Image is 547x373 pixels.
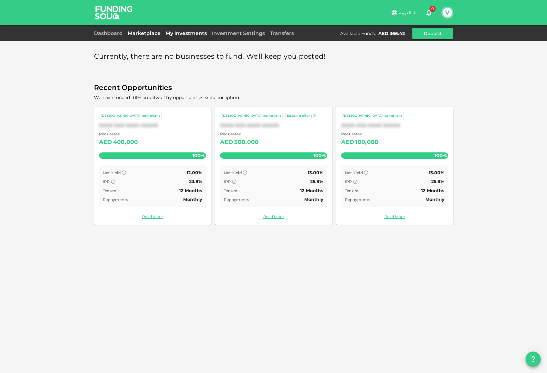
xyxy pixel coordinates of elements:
a: My Investments [163,30,209,36]
span: Tenure [345,188,358,193]
span: 13.00% [308,170,323,175]
span: 13.00% [429,170,445,175]
a: Dashboard [94,30,125,36]
a: Read More [220,214,327,220]
span: 0 [429,6,436,12]
span: 25.9% [431,179,445,184]
span: We have funded 100+ creditworthy opportunities since inception [94,95,239,100]
span: 25.9% [310,179,323,184]
span: IRR [224,179,231,184]
div: XXXX XXX XXXX XXXXX [341,122,448,128]
span: Monthly [304,197,323,202]
span: 100% [191,151,206,160]
span: 12 Months [421,188,444,193]
a: Investment Settings [209,30,267,36]
span: Repayments [345,197,370,202]
a: [DEMOGRAPHIC_DATA]-compliantXXXX XXX XXXX XXXXX Requested AED400,000100% Net Yield 12.00% IRR 23.... [94,107,211,225]
div: XXXX XXX XXXX XXXXX [99,122,206,128]
span: Net Yield [224,170,242,175]
span: Net Yield [345,170,363,175]
span: Monthly [183,197,202,202]
button: 0 [422,6,435,19]
div: Available Funds : [340,30,376,37]
div: AED 366.42 [378,30,405,37]
span: Repayments [224,197,249,202]
span: Requested [220,131,259,137]
div: AED [99,137,112,147]
div: AED [220,137,233,147]
a: Marketplace [125,30,163,36]
div: [DEMOGRAPHIC_DATA]-compliant [101,113,160,119]
button: question [526,352,541,367]
div: 300,000 [234,137,259,147]
button: V [443,8,452,17]
span: 12.00% [187,170,202,175]
button: Deposit [412,28,453,39]
span: العربية [399,10,412,15]
span: 100% [433,151,448,160]
span: Monthly [425,197,445,202]
span: Currently, there are no businesses to fund. We'll keep you posted! [94,50,326,63]
div: XXXX XXX XXXX XXXXX [220,122,327,128]
div: AED [341,137,354,147]
div: 400,000 [113,137,138,147]
span: Requested [99,131,138,137]
a: Read More [99,214,206,220]
a: [DEMOGRAPHIC_DATA]-compliant Existing clientXXXX XXX XXXX XXXXX Requested AED300,000100% Net Yiel... [215,107,332,225]
span: Recent Opportunities [94,82,453,94]
span: 100% [312,151,327,160]
div: 100,000 [355,137,378,147]
span: IRR [345,179,352,184]
div: [DEMOGRAPHIC_DATA]-compliant [343,113,402,119]
a: Transfers [267,30,296,36]
span: 12 Months [300,188,323,193]
a: [DEMOGRAPHIC_DATA]-compliantXXXX XXX XXXX XXXXX Requested AED100,000100% Net Yield 13.00% IRR 25.... [336,107,453,225]
div: [DEMOGRAPHIC_DATA]-compliant [222,113,281,119]
span: Repayments [103,197,128,202]
span: Tenure [224,188,237,193]
span: Existing client [287,114,312,118]
span: 12 Months [179,188,202,193]
span: Requested [341,131,379,137]
span: Tenure [103,188,116,193]
span: 23.8% [189,179,202,184]
span: Net Yield [103,170,121,175]
a: Read More [341,214,448,220]
span: IRR [103,179,110,184]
